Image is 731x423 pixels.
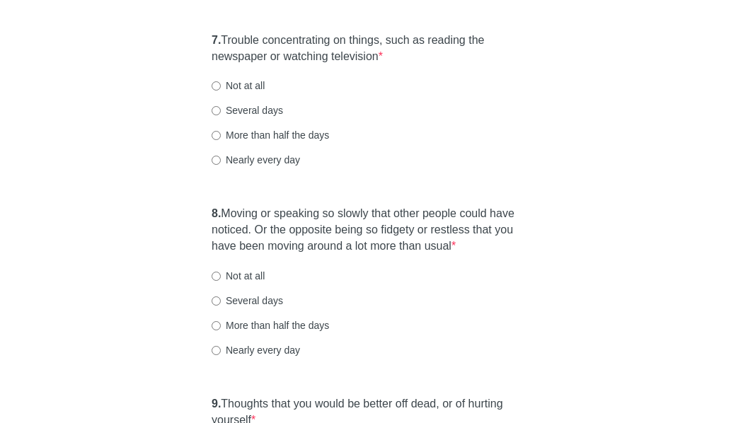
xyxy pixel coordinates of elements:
[212,206,519,255] label: Moving or speaking so slowly that other people could have noticed. Or the opposite being so fidge...
[212,207,221,219] strong: 8.
[212,346,221,355] input: Nearly every day
[212,269,265,283] label: Not at all
[212,128,329,142] label: More than half the days
[212,318,329,332] label: More than half the days
[212,33,519,65] label: Trouble concentrating on things, such as reading the newspaper or watching television
[212,296,221,306] input: Several days
[212,153,300,167] label: Nearly every day
[212,106,221,115] input: Several days
[212,81,221,91] input: Not at all
[212,272,221,281] input: Not at all
[212,398,221,410] strong: 9.
[212,79,265,93] label: Not at all
[212,294,283,308] label: Several days
[212,321,221,330] input: More than half the days
[212,34,221,46] strong: 7.
[212,156,221,165] input: Nearly every day
[212,131,221,140] input: More than half the days
[212,343,300,357] label: Nearly every day
[212,103,283,117] label: Several days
